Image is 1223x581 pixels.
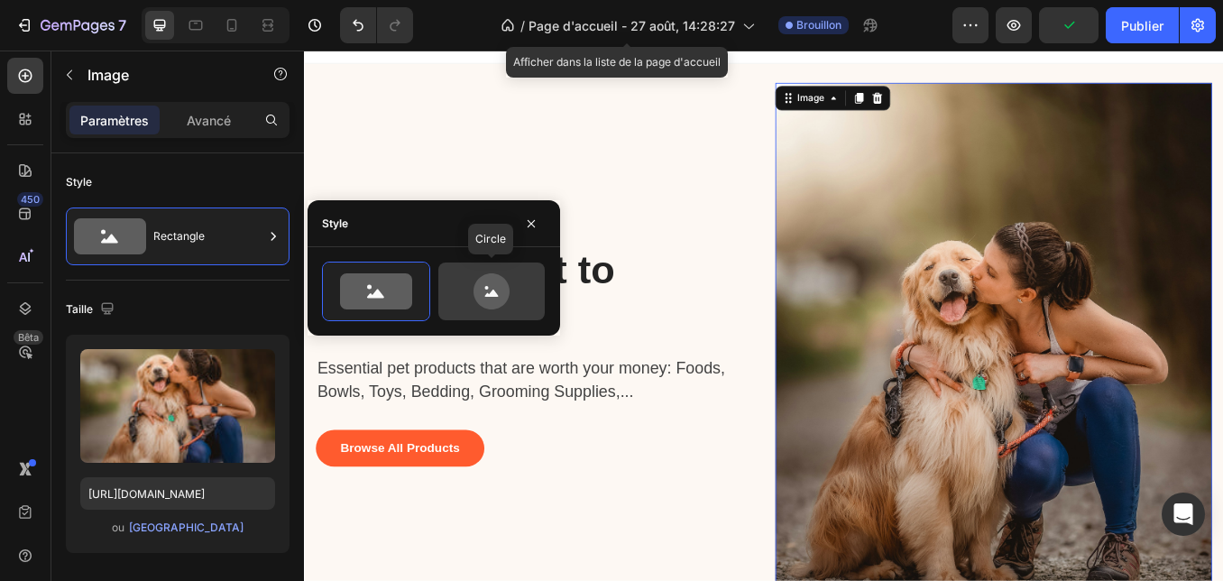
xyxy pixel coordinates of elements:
font: ou [112,521,124,534]
button: 7 [7,7,134,43]
div: Ouvrir Intercom Messenger [1162,493,1205,536]
font: Brouillon [796,18,841,32]
button: Publier [1106,7,1179,43]
font: 450 [21,193,40,206]
font: Image [87,66,129,84]
font: Style [66,175,92,189]
font: Paramètres [80,113,149,128]
font: 7 [118,16,126,34]
div: Annuler/Rétablir [340,7,413,43]
iframe: Zone de conception [304,51,1223,581]
p: Image [87,64,241,86]
font: Style [322,217,348,230]
font: Publier [1121,18,1163,33]
font: [GEOGRAPHIC_DATA] [129,521,244,534]
input: https://example.com/image.jpg [80,477,275,510]
font: Page d'accueil - 27 août, 14:28:27 [529,18,735,33]
div: Image [577,48,616,64]
img: image d'aperçu [80,349,275,463]
font: Taille [66,302,93,316]
font: Rectangle [153,229,205,243]
font: Avancé [187,113,231,128]
button: [GEOGRAPHIC_DATA] [128,519,244,537]
font: / [520,18,525,33]
font: Bêta [18,331,39,344]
